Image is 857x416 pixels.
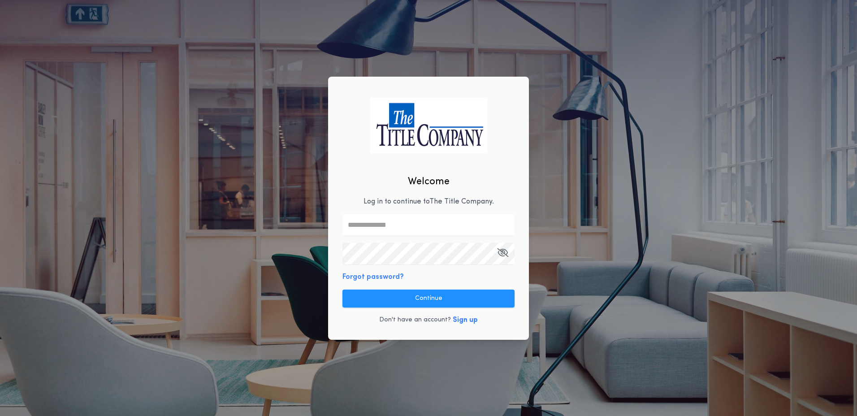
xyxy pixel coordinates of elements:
button: Continue [342,290,515,308]
button: Sign up [453,315,478,325]
p: Don't have an account? [379,316,451,325]
button: Forgot password? [342,272,404,282]
img: logo [370,98,487,153]
p: Log in to continue to The Title Company . [364,196,494,207]
h2: Welcome [408,174,450,189]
